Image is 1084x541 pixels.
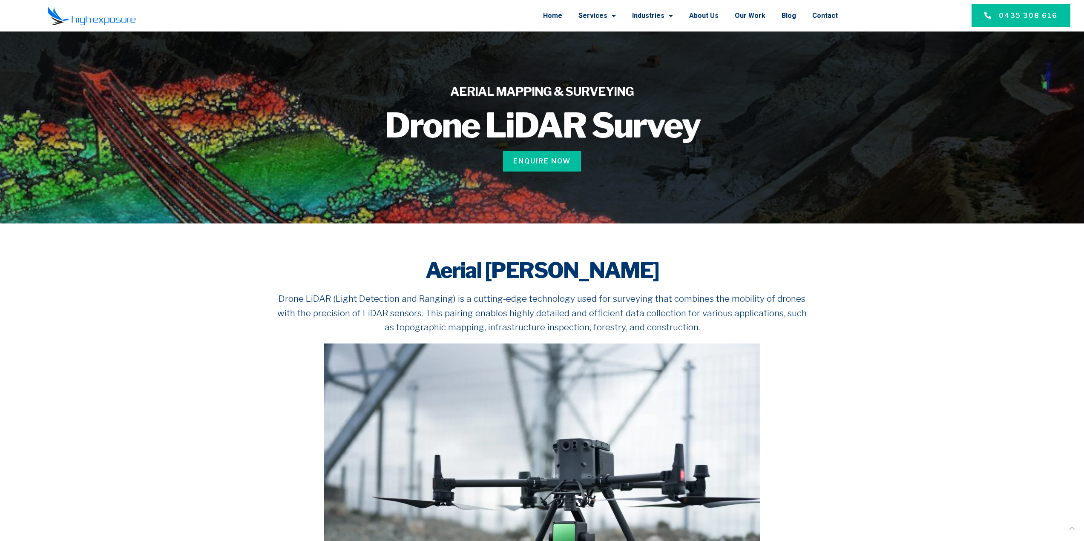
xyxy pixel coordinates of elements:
nav: Menu [182,5,838,27]
p: Drone LiDAR (Light Detection and Ranging) is a cutting-edge technology used for surveying that co... [274,292,811,335]
span: Enquire Now [513,156,571,166]
a: Services [578,5,616,27]
a: Blog [782,5,796,27]
a: Our Work [735,5,765,27]
a: Industries [632,5,673,27]
a: 0435 308 616 [972,4,1070,27]
h2: Aerial [PERSON_NAME] [274,258,811,283]
span: 0435 308 616 [999,11,1058,21]
a: About Us [689,5,719,27]
h1: Drone LiDAR Survey [288,109,797,143]
a: Enquire Now [503,151,581,172]
a: Contact [812,5,838,27]
a: Home [543,5,562,27]
img: Final-Logo copy [47,6,136,26]
h4: AERIAL MAPPING & SURVEYING [288,83,797,100]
